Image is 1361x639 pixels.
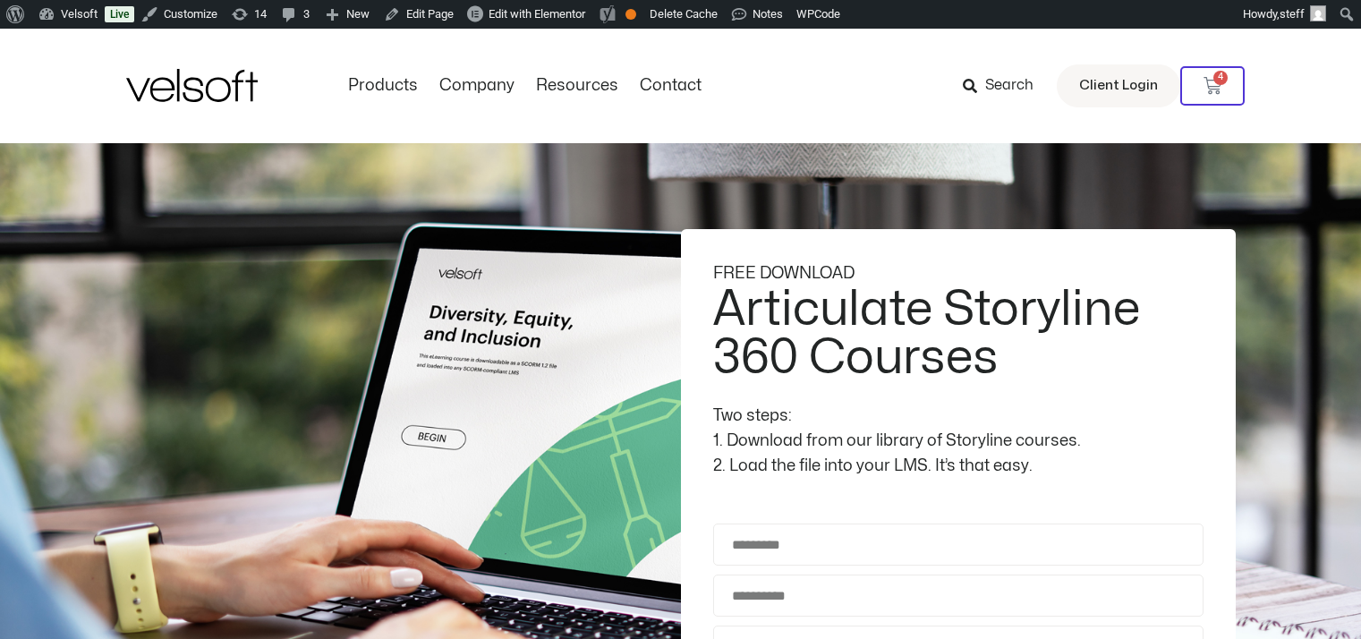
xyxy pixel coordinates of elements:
a: ProductsMenu Toggle [337,76,429,96]
a: Client Login [1057,64,1180,107]
div: 1. Download from our library of Storyline courses. [713,429,1204,454]
span: 4 [1213,71,1228,85]
span: steff [1280,7,1305,21]
span: Search [985,74,1034,98]
a: Live [105,6,134,22]
a: ResourcesMenu Toggle [525,76,629,96]
div: 2. Load the file into your LMS. It’s that easy. [713,454,1204,479]
img: Velsoft Training Materials [126,69,258,102]
h2: Articulate Storyline 360 Courses [713,285,1199,382]
a: ContactMenu Toggle [629,76,712,96]
a: Search [963,71,1046,101]
div: Two steps: [713,404,1204,429]
div: OK [625,9,636,20]
a: 4 [1180,66,1245,106]
span: Client Login [1079,74,1158,98]
span: Edit with Elementor [489,7,585,21]
nav: Menu [337,76,712,96]
a: CompanyMenu Toggle [429,76,525,96]
div: FREE DOWNLOAD [713,261,1204,286]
